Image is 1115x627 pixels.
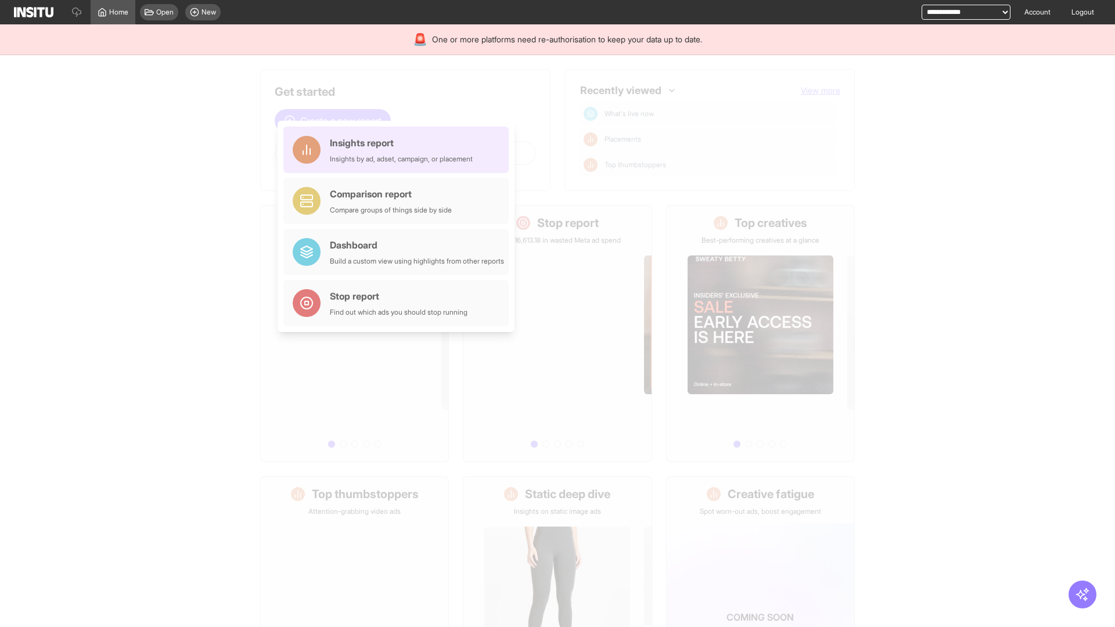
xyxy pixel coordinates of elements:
[14,7,53,17] img: Logo
[330,154,473,164] div: Insights by ad, adset, campaign, or placement
[330,187,452,201] div: Comparison report
[330,206,452,215] div: Compare groups of things side by side
[330,308,467,317] div: Find out which ads you should stop running
[432,34,702,45] span: One or more platforms need re-authorisation to keep your data up to date.
[156,8,174,17] span: Open
[330,136,473,150] div: Insights report
[330,289,467,303] div: Stop report
[330,257,504,266] div: Build a custom view using highlights from other reports
[109,8,128,17] span: Home
[202,8,216,17] span: New
[413,31,427,48] div: 🚨
[330,238,504,252] div: Dashboard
